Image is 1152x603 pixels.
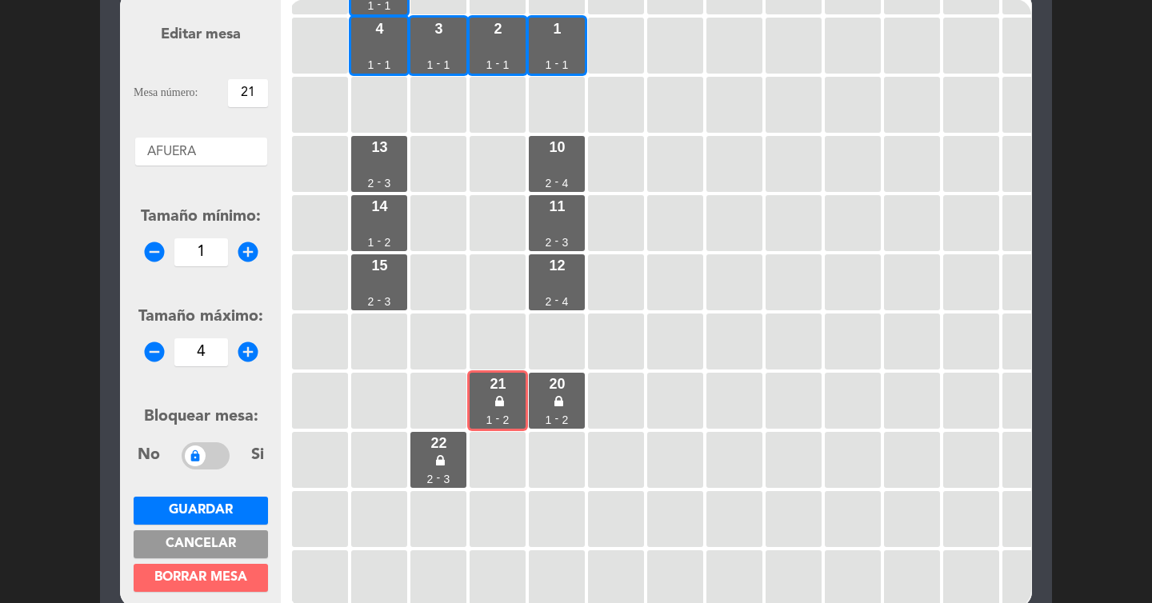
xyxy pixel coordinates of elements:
[427,59,434,70] div: 1
[154,571,247,584] span: Borrar mesa
[437,58,441,69] div: -
[142,240,166,264] i: remove_circle
[503,414,510,425] div: 2
[161,27,241,42] span: Editar mesa
[546,237,552,248] div: 2
[562,237,569,248] div: 3
[496,58,500,69] div: -
[236,240,260,264] i: add_circle
[437,472,441,483] div: -
[555,235,559,246] div: -
[371,258,387,273] div: 15
[144,409,258,425] span: Bloquear mesa:
[368,178,374,189] div: 2
[427,473,434,485] div: 2
[549,377,565,391] div: 20
[503,59,510,70] div: 1
[375,22,383,36] div: 4
[555,176,559,187] div: -
[553,22,561,36] div: 1
[562,178,569,189] div: 4
[434,22,442,36] div: 3
[486,59,493,70] div: 1
[549,258,565,273] div: 12
[546,178,552,189] div: 2
[562,59,569,70] div: 1
[166,537,236,550] span: Cancelar
[385,296,391,307] div: 3
[236,340,260,364] i: add_circle
[142,340,166,364] i: remove_circle
[378,294,382,305] div: -
[368,59,374,70] div: 1
[486,414,493,425] div: 1
[385,178,391,189] div: 3
[555,58,559,69] div: -
[444,473,450,485] div: 3
[138,443,160,469] span: No
[496,413,500,424] div: -
[371,199,387,214] div: 14
[546,296,552,307] div: 2
[378,235,382,246] div: -
[169,504,233,517] span: Guardar
[378,58,382,69] div: -
[251,443,264,469] span: Si
[385,237,391,248] div: 2
[378,176,382,187] div: -
[368,237,374,248] div: 1
[430,436,446,450] div: 22
[546,59,552,70] div: 1
[134,84,198,102] span: Mesa número:
[141,209,261,225] span: Tamaño mínimo:
[368,296,374,307] div: 2
[138,309,263,325] span: Tamaño máximo:
[549,140,565,154] div: 10
[562,414,569,425] div: 2
[134,497,268,525] button: Guardar
[546,414,552,425] div: 1
[371,140,387,154] div: 13
[555,294,559,305] div: -
[494,22,502,36] div: 2
[134,564,268,592] button: Borrar mesa
[549,199,565,214] div: 11
[385,59,391,70] div: 1
[490,377,506,391] div: 21
[562,296,569,307] div: 4
[555,413,559,424] div: -
[444,59,450,70] div: 1
[134,530,268,558] button: Cancelar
